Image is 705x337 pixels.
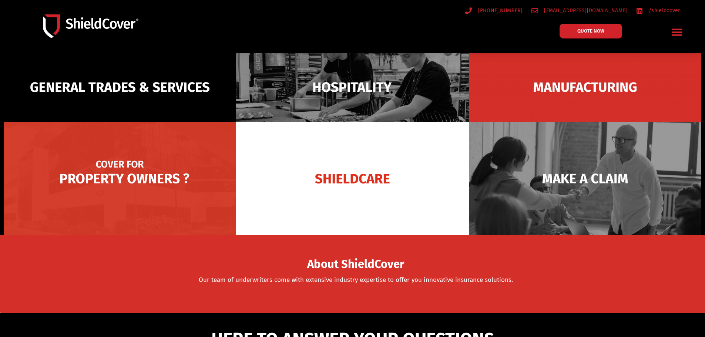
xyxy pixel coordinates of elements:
span: [PHONE_NUMBER] [476,6,523,15]
a: /shieldcover [636,6,680,15]
div: Menu Toggle [669,23,686,41]
span: QUOTE NOW [577,28,604,33]
a: [EMAIL_ADDRESS][DOMAIN_NAME] [531,6,627,15]
img: Shield-Cover-Underwriting-Australia-logo-full [43,14,138,38]
a: QUOTE NOW [560,24,622,38]
span: /shieldcover [647,6,680,15]
span: About ShieldCover [307,260,404,269]
a: About ShieldCover [307,262,404,269]
a: Our team of underwriters come with extensive industry expertise to offer you innovative insurance... [199,276,513,284]
span: [EMAIL_ADDRESS][DOMAIN_NAME] [542,6,627,15]
a: [PHONE_NUMBER] [465,6,523,15]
